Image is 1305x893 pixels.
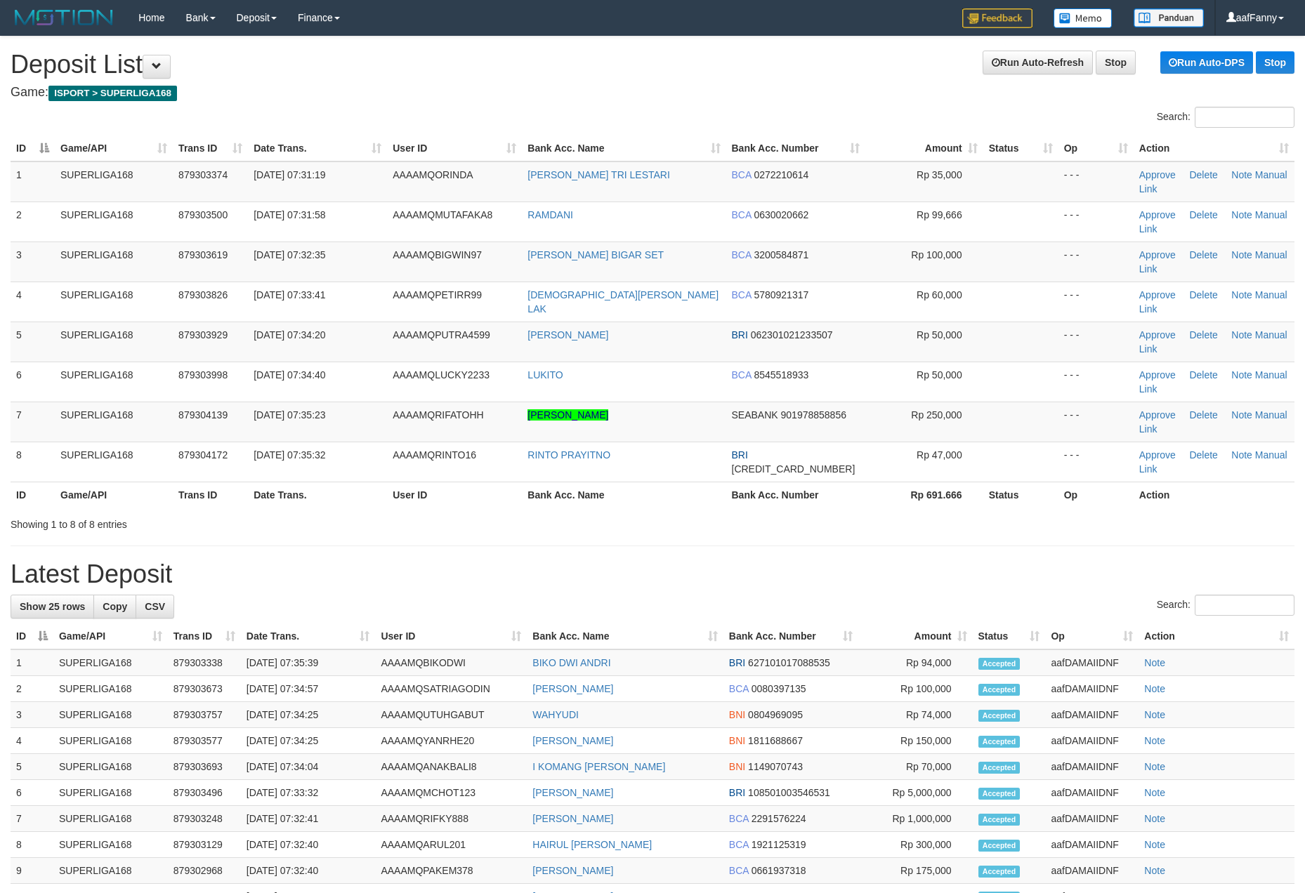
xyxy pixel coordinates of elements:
a: Note [1231,209,1252,220]
img: MOTION_logo.png [11,7,117,28]
span: AAAAMQLUCKY2233 [393,369,490,381]
span: Copy 627101017088535 to clipboard [748,657,830,668]
td: 3 [11,702,53,728]
span: Accepted [978,814,1021,826]
span: BCA [729,683,749,694]
td: [DATE] 07:34:25 [241,702,376,728]
a: Note [1231,409,1252,421]
th: User ID: activate to sort column ascending [387,135,522,161]
th: Trans ID [173,482,248,508]
td: 8 [11,832,53,858]
td: SUPERLIGA168 [53,649,168,676]
td: AAAAMQARUL201 [375,832,527,858]
a: [PERSON_NAME] [532,683,613,694]
span: AAAAMQRINTO16 [393,449,476,461]
th: Bank Acc. Name: activate to sort column ascending [522,135,726,161]
span: Accepted [978,866,1021,878]
span: BRI [732,449,748,461]
a: Note [1231,329,1252,340]
span: ISPORT > SUPERLIGA168 [48,86,177,101]
td: - - - [1058,322,1134,362]
a: Manual Link [1139,449,1287,475]
a: RAMDANI [527,209,573,220]
img: Button%20Memo.svg [1054,8,1113,28]
td: [DATE] 07:32:40 [241,832,376,858]
a: Delete [1189,249,1217,260]
a: [PERSON_NAME] BIGAR SET [527,249,664,260]
a: Manual Link [1139,209,1287,234]
th: Game/API: activate to sort column ascending [53,623,168,649]
span: Copy 5780921317 to clipboard [754,289,808,300]
a: Note [1231,449,1252,461]
span: Copy 901978858856 to clipboard [781,409,846,421]
td: AAAAMQPAKEM378 [375,858,527,884]
td: Rp 150,000 [858,728,973,754]
span: [DATE] 07:34:40 [254,369,325,381]
td: - - - [1058,282,1134,322]
td: - - - [1058,362,1134,402]
td: aafDAMAIIDNF [1045,832,1139,858]
th: ID: activate to sort column descending [11,623,53,649]
span: Rp 99,666 [917,209,962,220]
th: Game/API [55,482,173,508]
td: 3 [11,242,55,282]
a: Approve [1139,409,1176,421]
a: Note [1144,813,1165,824]
th: User ID: activate to sort column ascending [375,623,527,649]
td: SUPERLIGA168 [55,322,173,362]
td: SUPERLIGA168 [53,780,168,806]
a: Manual Link [1139,289,1287,315]
a: Delete [1189,209,1217,220]
th: Trans ID: activate to sort column ascending [168,623,241,649]
td: 2 [11,201,55,242]
span: Show 25 rows [20,601,85,612]
td: SUPERLIGA168 [53,806,168,832]
a: Delete [1189,449,1217,461]
span: [DATE] 07:34:20 [254,329,325,340]
th: Trans ID: activate to sort column ascending [173,135,248,161]
td: [DATE] 07:34:25 [241,728,376,754]
span: Copy 3200584871 to clipboard [754,249,808,260]
th: Action: activate to sort column ascending [1139,623,1294,649]
td: AAAAMQSATRIAGODIN [375,676,527,702]
td: aafDAMAIIDNF [1045,806,1139,832]
td: SUPERLIGA168 [55,161,173,202]
a: Note [1144,839,1165,850]
td: 4 [11,282,55,322]
span: 879303619 [178,249,228,260]
span: 879304172 [178,449,228,461]
td: Rp 175,000 [858,858,973,884]
a: Delete [1189,289,1217,300]
td: 2 [11,676,53,702]
td: 879303338 [168,649,241,676]
td: - - - [1058,442,1134,482]
td: aafDAMAIIDNF [1045,754,1139,780]
span: Copy [103,601,127,612]
span: Copy 0804969095 to clipboard [748,709,803,720]
td: SUPERLIGA168 [53,832,168,858]
td: Rp 74,000 [858,702,973,728]
td: AAAAMQBIKODWI [375,649,527,676]
span: [DATE] 07:32:35 [254,249,325,260]
td: - - - [1058,242,1134,282]
a: Show 25 rows [11,595,94,619]
td: AAAAMQMCHOT123 [375,780,527,806]
td: 879303496 [168,780,241,806]
a: Delete [1189,169,1217,180]
th: Game/API: activate to sort column ascending [55,135,173,161]
td: [DATE] 07:32:41 [241,806,376,832]
span: 879303826 [178,289,228,300]
th: Bank Acc. Name: activate to sort column ascending [527,623,723,649]
span: BCA [732,289,752,300]
th: Op: activate to sort column ascending [1045,623,1139,649]
span: Accepted [978,762,1021,774]
td: 4 [11,728,53,754]
th: Amount: activate to sort column ascending [865,135,983,161]
a: Approve [1139,169,1176,180]
td: SUPERLIGA168 [55,282,173,322]
img: Feedback.jpg [962,8,1032,28]
a: [PERSON_NAME] [532,787,613,798]
a: Run Auto-DPS [1160,51,1253,74]
input: Search: [1195,595,1294,616]
span: Rp 100,000 [911,249,962,260]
